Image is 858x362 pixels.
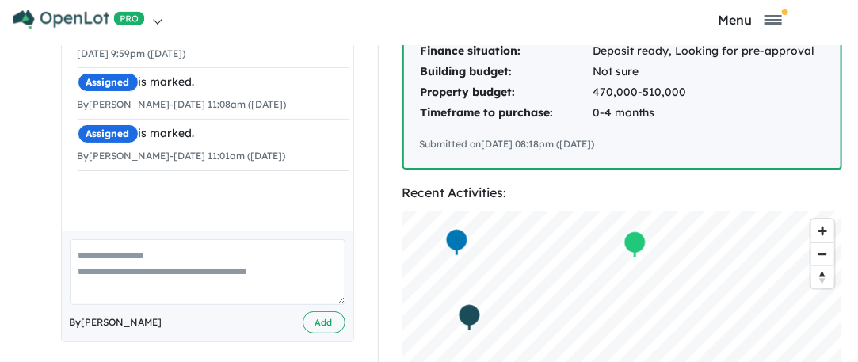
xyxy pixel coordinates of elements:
button: Zoom in [811,219,834,242]
small: By [PERSON_NAME] - [DATE] 11:08am ([DATE]) [78,98,287,110]
button: Reset bearing to north [811,265,834,288]
span: By [PERSON_NAME] [70,314,162,330]
span: Assigned [78,73,139,92]
small: By [PERSON_NAME] - [DATE] 11:01am ([DATE]) [78,150,286,162]
div: Recent Activities: [402,182,842,204]
td: Deposit ready, Looking for pre-approval [593,41,825,62]
td: Building budget: [420,62,593,82]
img: Openlot PRO Logo White [13,10,145,29]
div: Map marker [623,230,646,259]
div: is marked. [78,73,349,92]
td: 470,000-510,000 [593,82,825,103]
div: Map marker [457,303,481,332]
small: [DATE] 9:59pm ([DATE]) [78,48,186,59]
span: Assigned [78,124,139,143]
span: Reset bearing to north [811,266,834,288]
button: Add [303,311,345,334]
td: Not sure [593,62,825,82]
div: is marked. [78,124,349,143]
td: Property budget: [420,82,593,103]
div: Submitted on [DATE] 08:18pm ([DATE]) [420,136,825,152]
td: Finance situation: [420,41,593,62]
div: Map marker [444,227,468,257]
button: Toggle navigation [646,12,854,27]
button: Zoom out [811,242,834,265]
td: 0-4 months [593,103,825,124]
td: Timeframe to purchase: [420,103,593,124]
span: Zoom out [811,243,834,265]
